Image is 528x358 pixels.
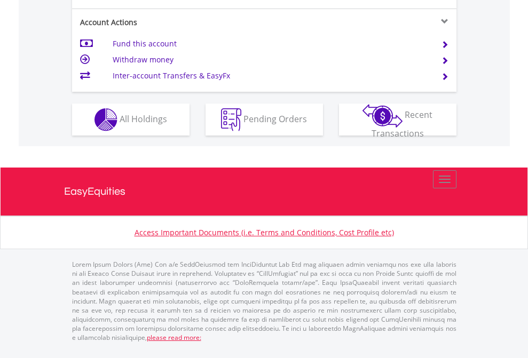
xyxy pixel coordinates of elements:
[72,104,190,136] button: All Holdings
[113,52,428,68] td: Withdraw money
[72,17,264,28] div: Account Actions
[221,108,241,131] img: pending_instructions-wht.png
[206,104,323,136] button: Pending Orders
[113,36,428,52] td: Fund this account
[113,68,428,84] td: Inter-account Transfers & EasyFx
[339,104,456,136] button: Recent Transactions
[64,168,464,216] a: EasyEquities
[135,227,394,237] a: Access Important Documents (i.e. Terms and Conditions, Cost Profile etc)
[120,113,167,124] span: All Holdings
[94,108,117,131] img: holdings-wht.png
[362,104,403,128] img: transactions-zar-wht.png
[243,113,307,124] span: Pending Orders
[147,333,201,342] a: please read more:
[72,260,456,342] p: Lorem Ipsum Dolors (Ame) Con a/e SeddOeiusmod tem InciDiduntut Lab Etd mag aliquaen admin veniamq...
